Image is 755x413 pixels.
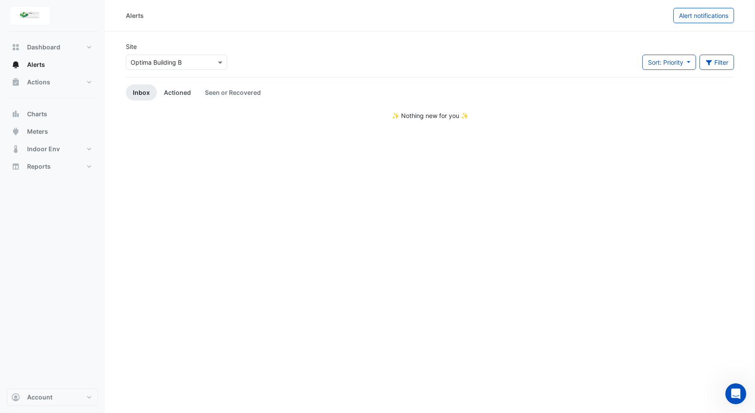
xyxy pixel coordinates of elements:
[7,123,98,140] button: Meters
[648,59,683,66] span: Sort: Priority
[11,162,20,171] app-icon: Reports
[27,393,52,402] span: Account
[10,7,50,24] img: Company Logo
[126,84,157,101] a: Inbox
[7,38,98,56] button: Dashboard
[27,145,60,153] span: Indoor Env
[27,110,47,118] span: Charts
[11,145,20,153] app-icon: Indoor Env
[7,158,98,175] button: Reports
[198,84,268,101] a: Seen or Recovered
[11,60,20,69] app-icon: Alerts
[11,78,20,87] app-icon: Actions
[11,127,20,136] app-icon: Meters
[126,11,144,20] div: Alerts
[27,43,60,52] span: Dashboard
[157,84,198,101] a: Actioned
[126,111,734,120] div: ✨ Nothing new for you ✨
[11,110,20,118] app-icon: Charts
[11,43,20,52] app-icon: Dashboard
[7,105,98,123] button: Charts
[7,56,98,73] button: Alerts
[27,162,51,171] span: Reports
[7,140,98,158] button: Indoor Env
[673,8,734,23] button: Alert notifications
[679,12,728,19] span: Alert notifications
[7,73,98,91] button: Actions
[700,55,734,70] button: Filter
[27,60,45,69] span: Alerts
[7,389,98,406] button: Account
[642,55,696,70] button: Sort: Priority
[27,127,48,136] span: Meters
[126,42,137,51] label: Site
[725,383,746,404] iframe: Intercom live chat
[27,78,50,87] span: Actions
